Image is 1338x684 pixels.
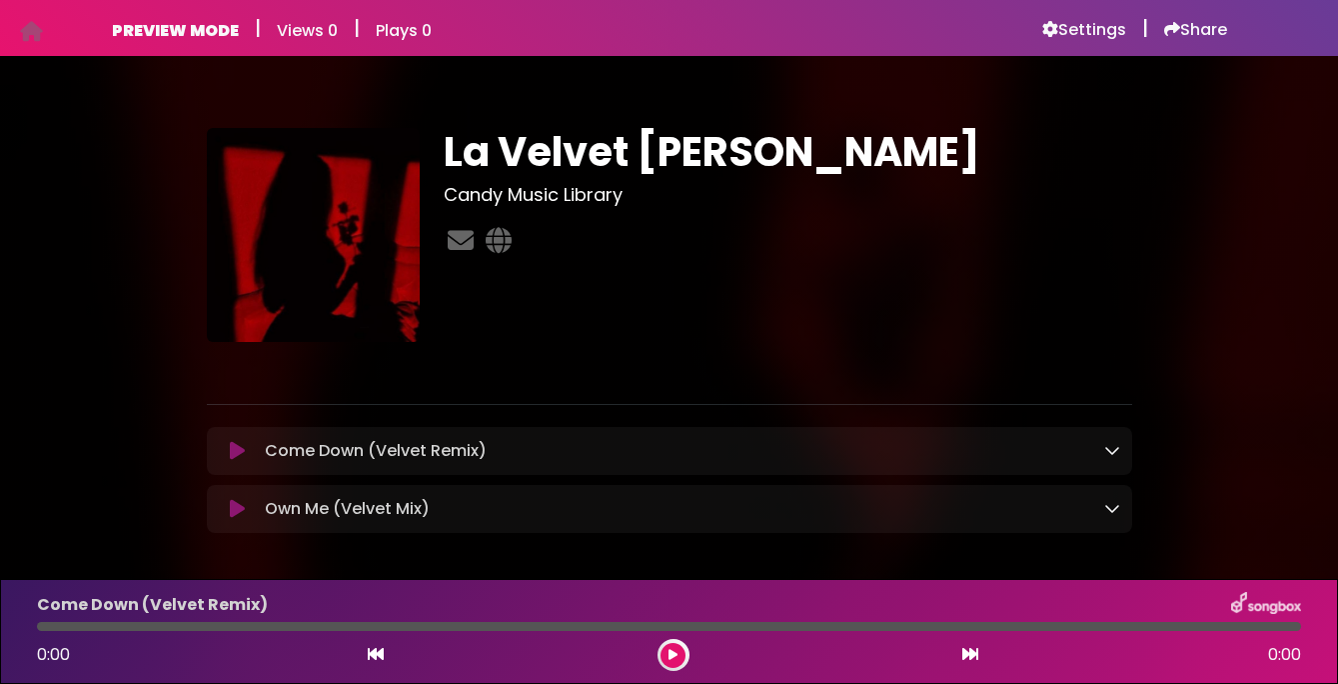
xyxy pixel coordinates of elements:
[1231,592,1301,618] img: songbox-logo-white.png
[277,21,338,40] h6: Views 0
[1164,20,1227,40] a: Share
[444,128,1132,176] h1: La Velvet [PERSON_NAME]
[37,593,268,617] p: Come Down (Velvet Remix)
[265,439,487,463] p: Come Down (Velvet Remix)
[354,16,360,40] h5: |
[1042,20,1126,40] a: Settings
[444,184,1132,206] h3: Candy Music Library
[207,128,421,342] img: dJkj3SxNSUaUtbxdx4zn
[255,16,261,40] h5: |
[112,21,239,40] h6: PREVIEW MODE
[265,497,430,521] p: Own Me (Velvet Mix)
[376,21,432,40] h6: Plays 0
[1142,16,1148,40] h5: |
